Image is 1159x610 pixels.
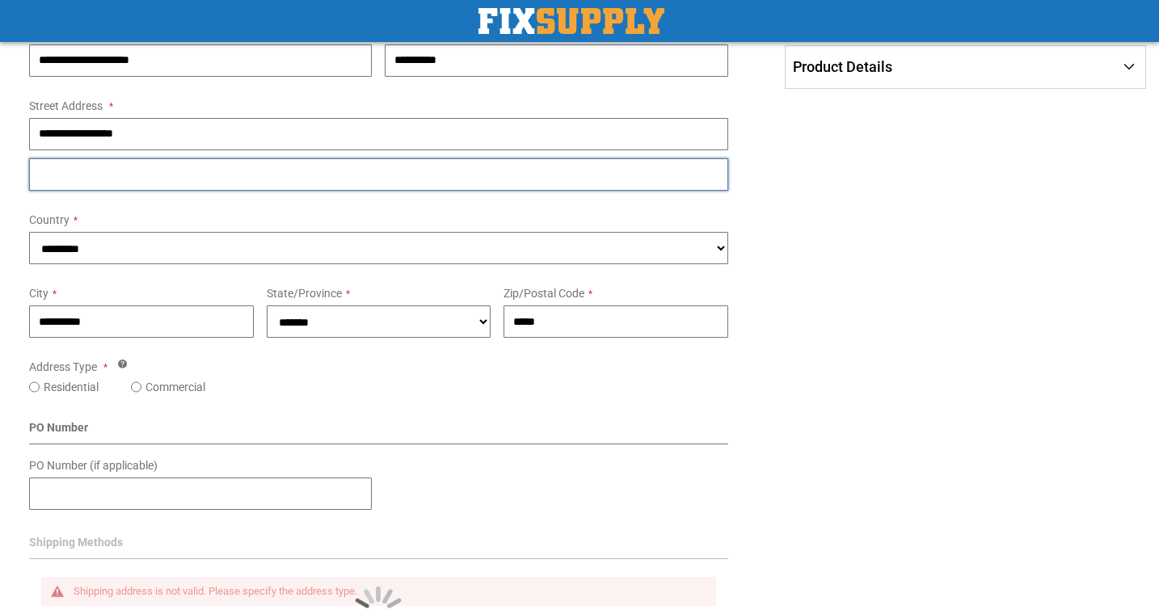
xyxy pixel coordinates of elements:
span: City [29,287,48,300]
img: Fix Industrial Supply [478,8,664,34]
span: Zip/Postal Code [504,287,584,300]
span: State/Province [267,287,342,300]
div: PO Number [29,419,728,444]
span: Country [29,213,70,226]
a: store logo [478,8,664,34]
span: PO Number (if applicable) [29,459,158,472]
label: Commercial [145,379,205,395]
span: Street Address [29,99,103,112]
span: Product Details [793,58,892,75]
label: Residential [44,379,99,395]
span: Address Type [29,360,97,373]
